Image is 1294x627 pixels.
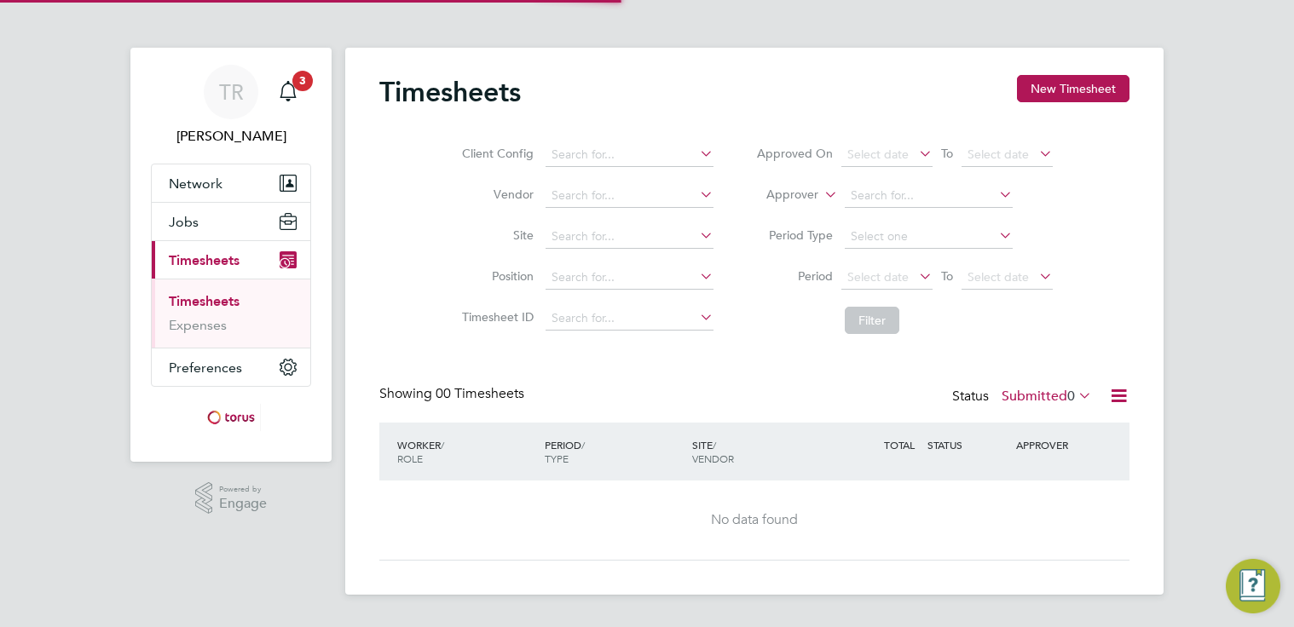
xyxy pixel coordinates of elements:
span: TOTAL [884,438,915,452]
span: Preferences [169,360,242,376]
a: Powered byEngage [195,482,268,515]
span: 0 [1067,388,1075,405]
label: Approved On [756,146,833,161]
div: WORKER [393,429,540,474]
nav: Main navigation [130,48,332,462]
span: 3 [292,71,313,91]
span: Engage [219,497,267,511]
input: Search for... [845,184,1013,208]
input: Search for... [546,143,713,167]
div: Timesheets [152,279,310,348]
a: TR[PERSON_NAME] [151,65,311,147]
span: / [441,438,444,452]
span: TR [219,81,244,103]
span: Select date [968,269,1029,285]
span: Powered by [219,482,267,497]
a: Expenses [169,317,227,333]
span: TYPE [545,452,569,465]
label: Period [756,268,833,284]
div: Showing [379,385,528,403]
span: Select date [847,269,909,285]
span: Network [169,175,222,192]
span: Tracey Radford [151,126,311,147]
img: torus-logo-retina.png [201,404,261,431]
span: Select date [968,147,1029,162]
div: SITE [688,429,835,474]
span: To [936,142,958,164]
h2: Timesheets [379,75,521,109]
label: Client Config [457,146,534,161]
span: / [581,438,585,452]
input: Search for... [546,184,713,208]
label: Period Type [756,227,833,243]
button: Filter [845,307,899,334]
div: PERIOD [540,429,688,474]
a: Timesheets [169,293,240,309]
span: Jobs [169,214,199,230]
label: Submitted [1002,388,1092,405]
button: Network [152,164,310,202]
input: Search for... [546,307,713,331]
span: ROLE [397,452,423,465]
button: Engage Resource Center [1226,559,1280,613]
button: Preferences [152,348,310,386]
div: Status [952,385,1095,409]
label: Position [457,268,534,284]
label: Site [457,227,534,243]
label: Approver [742,187,818,204]
span: 00 Timesheets [436,385,524,402]
input: Search for... [546,225,713,249]
button: Timesheets [152,241,310,279]
label: Vendor [457,187,534,202]
span: Select date [847,147,909,162]
label: Timesheet ID [457,309,534,325]
div: APPROVER [1012,429,1100,460]
a: Go to home page [151,404,311,431]
span: VENDOR [692,452,734,465]
button: New Timesheet [1017,75,1129,102]
span: To [936,265,958,287]
div: No data found [396,511,1112,529]
input: Search for... [546,266,713,290]
a: 3 [271,65,305,119]
button: Jobs [152,203,310,240]
span: / [713,438,716,452]
div: STATUS [923,429,1012,460]
span: Timesheets [169,252,240,268]
input: Select one [845,225,1013,249]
